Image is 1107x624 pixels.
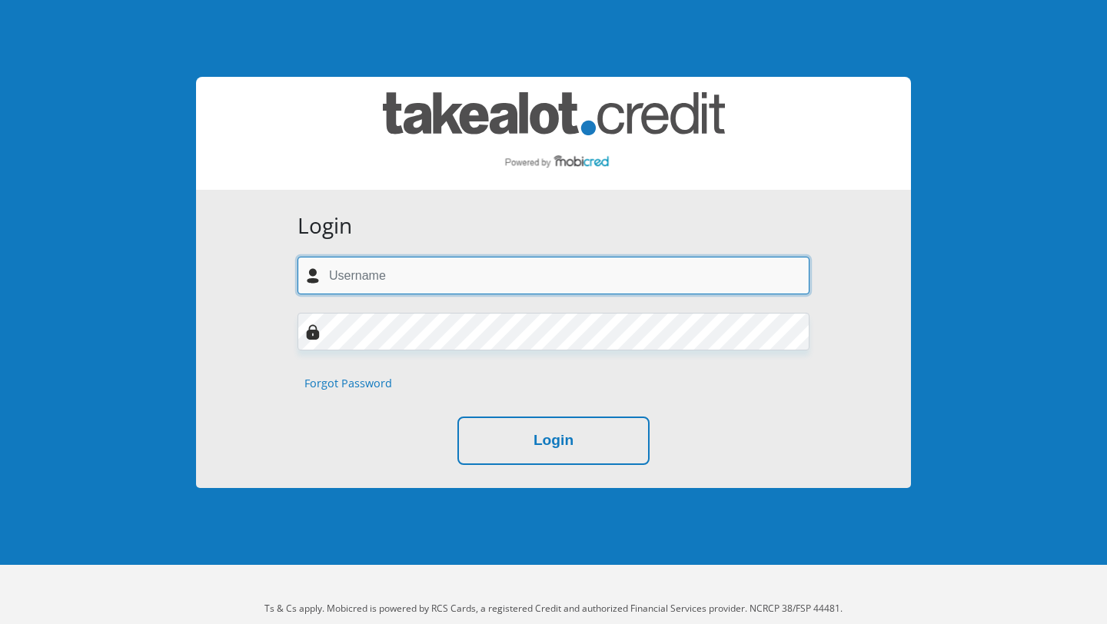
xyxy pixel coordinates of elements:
[298,213,809,239] h3: Login
[457,417,650,465] button: Login
[298,257,809,294] input: Username
[127,602,980,616] p: Ts & Cs apply. Mobicred is powered by RCS Cards, a registered Credit and authorized Financial Ser...
[305,324,321,340] img: Image
[305,268,321,284] img: user-icon image
[304,375,392,392] a: Forgot Password
[383,92,725,174] img: takealot_credit logo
